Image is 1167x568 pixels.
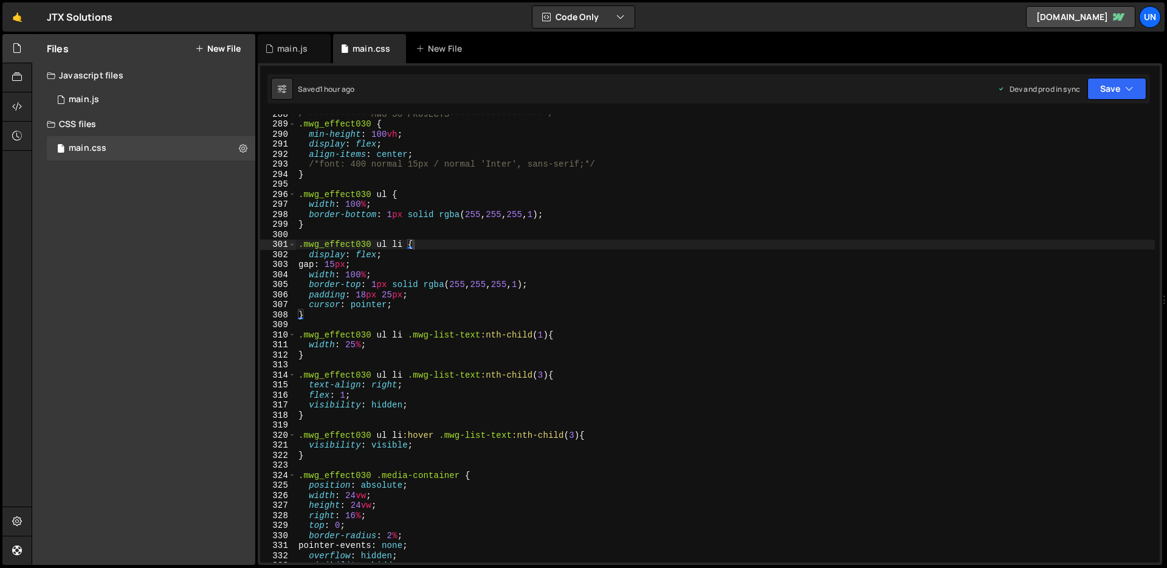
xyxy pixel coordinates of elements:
div: 305 [260,280,296,290]
div: 326 [260,491,296,501]
div: 316 [260,390,296,401]
div: 329 [260,521,296,531]
div: 16032/42936.css [47,136,255,161]
a: Un [1139,6,1161,28]
div: 318 [260,410,296,421]
div: 298 [260,210,296,220]
div: 294 [260,170,296,180]
div: 307 [260,300,296,310]
div: 324 [260,471,296,481]
div: 321 [260,440,296,451]
div: CSS files [32,112,255,136]
div: 290 [260,130,296,140]
div: 295 [260,179,296,190]
div: Javascript files [32,63,255,88]
div: 314 [260,370,296,381]
div: JTX Solutions [47,10,112,24]
a: 🤙 [2,2,32,32]
div: 299 [260,220,296,230]
div: New File [416,43,467,55]
div: 293 [260,159,296,170]
div: 302 [260,250,296,260]
div: 304 [260,270,296,280]
div: 317 [260,400,296,410]
div: 323 [260,460,296,471]
div: 303 [260,260,296,270]
div: 296 [260,190,296,200]
div: main.css [353,43,390,55]
div: main.js [69,94,99,105]
div: main.css [69,143,106,154]
div: 332 [260,551,296,561]
div: 330 [260,531,296,541]
div: 328 [260,511,296,521]
div: 1 hour ago [320,84,355,94]
div: 325 [260,480,296,491]
button: New File [195,44,241,54]
div: 291 [260,139,296,150]
div: Dev and prod in sync [997,84,1080,94]
div: 322 [260,451,296,461]
h2: Files [47,42,69,55]
div: 300 [260,230,296,240]
div: 16032/42934.js [47,88,255,112]
div: 331 [260,541,296,551]
div: Saved [298,84,354,94]
div: 301 [260,240,296,250]
div: 309 [260,320,296,330]
div: 306 [260,290,296,300]
a: [DOMAIN_NAME] [1026,6,1135,28]
div: 315 [260,380,296,390]
div: 292 [260,150,296,160]
div: 288 [260,109,296,120]
button: Code Only [532,6,635,28]
div: 313 [260,360,296,370]
div: 308 [260,310,296,320]
div: 327 [260,500,296,511]
div: 320 [260,431,296,441]
button: Save [1087,78,1146,100]
div: 297 [260,199,296,210]
div: 312 [260,350,296,361]
div: 289 [260,119,296,130]
div: 310 [260,330,296,341]
div: main.js [277,43,308,55]
div: 319 [260,420,296,431]
div: 311 [260,340,296,350]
